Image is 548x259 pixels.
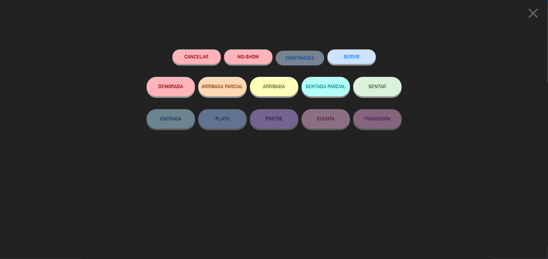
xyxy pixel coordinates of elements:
[276,51,324,65] button: CONFIRMADA
[327,49,376,64] button: SERVIR
[172,49,221,64] button: Cancelar
[250,77,298,96] button: ARRIBADA
[224,49,273,64] button: NO-SHOW
[202,84,243,89] span: ARRIBADA PARCIAL
[353,109,402,129] button: TRANSICIÓN
[198,109,247,129] button: PLATO
[353,77,402,96] button: SENTAR
[147,77,195,96] button: DEMORADA
[198,77,247,96] button: ARRIBADA PARCIAL
[525,5,541,21] i: close
[369,84,386,89] span: SENTAR
[250,109,298,129] button: POSTRE
[147,109,195,129] button: ENTRADA
[285,55,315,61] span: CONFIRMADA
[302,109,350,129] button: CUENTA
[523,5,543,24] button: close
[302,77,350,96] button: SENTADA PARCIAL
